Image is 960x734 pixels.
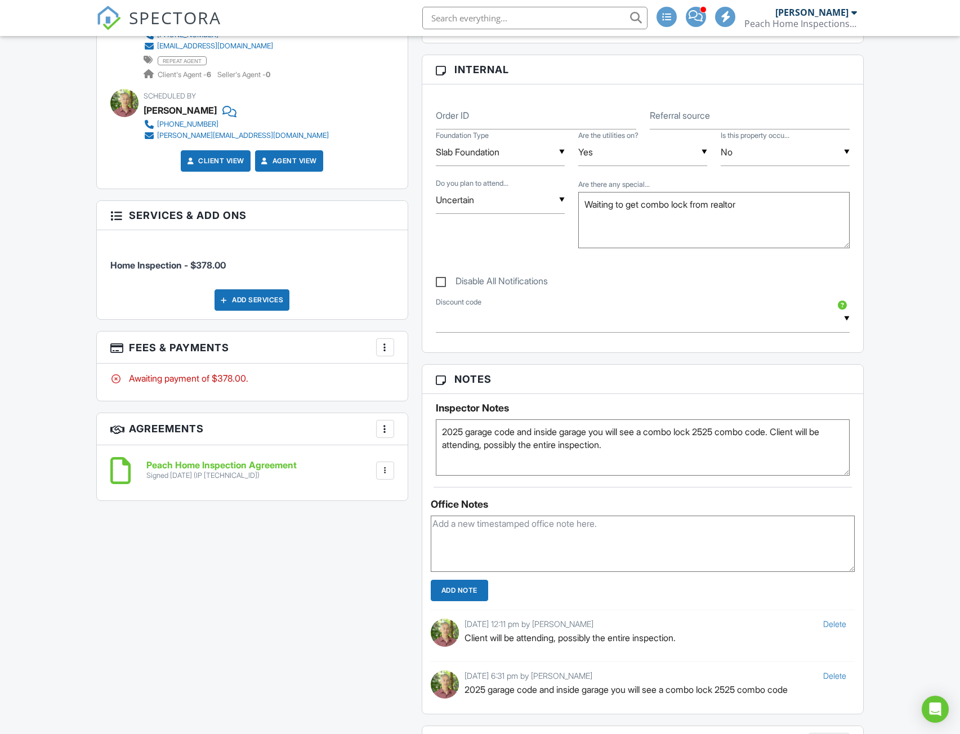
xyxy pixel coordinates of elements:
a: Peach Home Inspection Agreement Signed [DATE] (IP [TECHNICAL_ID]) [146,460,297,480]
div: Signed [DATE] (IP [TECHNICAL_ID]) [146,471,297,480]
a: SPECTORA [96,15,221,39]
a: Client View [185,155,244,167]
a: [PHONE_NUMBER] [144,119,329,130]
p: 2025 garage code and inside garage you will see a combo lock 2525 combo code [465,683,847,696]
label: Order ID [436,109,469,122]
a: Delete [823,619,846,629]
div: Open Intercom Messenger [922,696,949,723]
h3: Notes [422,365,864,394]
a: Agent View [259,155,317,167]
span: [PERSON_NAME] [531,671,592,681]
textarea: 2025 garage code and inside garage you will see a combo lock 2525 combo code. Client will be atte... [436,419,850,476]
span: [DATE] 6:31 pm [465,671,518,681]
span: by [521,619,530,629]
div: [EMAIL_ADDRESS][DOMAIN_NAME] [157,42,273,51]
span: [PERSON_NAME] [532,619,593,629]
strong: 6 [207,70,211,79]
img: travis.jpg [431,619,459,647]
div: Peach Home Inspections LLC [744,18,857,29]
span: Seller's Agent - [217,70,270,79]
textarea: Are there any special considerations with this property? [578,192,850,248]
div: Add Services [215,289,289,311]
input: Search everything... [422,7,648,29]
label: Foundation Type [436,131,489,141]
span: Client's Agent - [158,70,213,79]
label: Are there any special considerations with this property? [578,180,650,190]
strong: 0 [266,70,270,79]
label: Do you plan to attend the inspection? [436,178,508,189]
label: Are the utilities on? [578,131,638,141]
span: [DATE] 12:11 pm [465,619,519,629]
div: Awaiting payment of $378.00. [110,372,394,384]
span: repeat agent [158,56,207,65]
h3: Internal [422,55,864,84]
div: Office Notes [431,499,855,510]
h6: Peach Home Inspection Agreement [146,460,297,471]
label: Referral source [650,109,710,122]
div: [PERSON_NAME] [775,7,849,18]
img: travis.jpg [431,670,459,699]
li: Service: Home Inspection [110,239,394,280]
div: [PHONE_NUMBER] [157,120,218,129]
div: [PERSON_NAME] [144,102,217,119]
input: Add Note [431,580,488,601]
div: [PERSON_NAME][EMAIL_ADDRESS][DOMAIN_NAME] [157,131,329,140]
h3: Services & Add ons [97,201,408,230]
h5: Inspector Notes [436,402,850,414]
p: Client will be attending, possibly the entire inspection. [465,632,847,644]
label: Disable All Notifications [436,276,548,290]
a: [EMAIL_ADDRESS][DOMAIN_NAME] [144,41,273,52]
label: Discount code [436,297,481,307]
h3: Agreements [97,413,408,445]
span: SPECTORA [129,6,221,29]
a: [PERSON_NAME][EMAIL_ADDRESS][DOMAIN_NAME] [144,130,329,141]
label: Is this property occupied? [721,131,789,141]
span: Scheduled By [144,92,196,100]
span: Home Inspection - $378.00 [110,259,226,271]
a: Delete [823,671,846,681]
span: by [520,671,529,681]
img: The Best Home Inspection Software - Spectora [96,6,121,30]
h3: Fees & Payments [97,332,408,364]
